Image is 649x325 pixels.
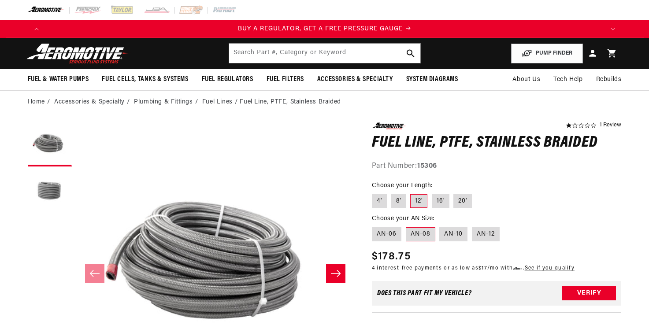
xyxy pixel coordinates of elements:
[525,266,575,271] a: See if you qualify - Learn more about Affirm Financing (opens in modal)
[45,24,604,34] div: 1 of 4
[372,181,434,190] legend: Choose your Length:
[260,69,311,90] summary: Fuel Filters
[453,194,472,208] label: 20'
[28,171,72,215] button: Load image 2 in gallery view
[513,266,523,270] span: Affirm
[267,75,304,84] span: Fuel Filters
[28,20,45,38] button: Translation missing: en.sections.announcements.previous_announcement
[21,69,96,90] summary: Fuel & Water Pumps
[372,136,622,150] h1: Fuel Line, PTFE, Stainless Braided
[472,227,500,241] label: AN-12
[604,20,622,38] button: Translation missing: en.sections.announcements.next_announcement
[28,122,72,166] button: Load image 1 in gallery view
[202,75,253,84] span: Fuel Regulators
[45,24,604,34] a: BUY A REGULATOR, GET A FREE PRESSURE GAUGE
[45,24,604,34] div: Announcement
[372,161,622,172] div: Part Number:
[377,290,472,297] div: Does This part fit My vehicle?
[511,44,583,63] button: PUMP FINDER
[391,194,406,208] label: 8'
[432,194,449,208] label: 16'
[506,69,547,90] a: About Us
[372,194,387,208] label: 4'
[590,69,628,90] summary: Rebuilds
[6,20,644,38] slideshow-component: Translation missing: en.sections.announcements.announcement_bar
[400,69,465,90] summary: System Diagrams
[439,227,467,241] label: AN-10
[24,43,134,64] img: Aeromotive
[202,97,233,107] a: Fuel Lines
[478,266,487,271] span: $17
[372,249,411,265] span: $178.75
[28,75,89,84] span: Fuel & Water Pumps
[317,75,393,84] span: Accessories & Specialty
[372,265,575,272] p: 4 interest-free payments or as low as /mo with .
[54,97,132,107] li: Accessories & Specialty
[596,75,622,85] span: Rebuilds
[28,97,622,107] nav: breadcrumbs
[406,227,435,241] label: AN-08
[372,227,401,241] label: AN-06
[372,214,435,223] legend: Choose your AN Size:
[134,97,193,107] a: Plumbing & Fittings
[406,75,458,84] span: System Diagrams
[195,69,260,90] summary: Fuel Regulators
[85,264,104,283] button: Slide left
[240,97,341,107] li: Fuel Line, PTFE, Stainless Braided
[547,69,589,90] summary: Tech Help
[229,44,420,63] input: Search by Part Number, Category or Keyword
[553,75,582,85] span: Tech Help
[311,69,400,90] summary: Accessories & Specialty
[600,122,621,129] a: 1 reviews
[410,194,427,208] label: 12'
[95,69,195,90] summary: Fuel Cells, Tanks & Systems
[562,286,616,300] button: Verify
[401,44,420,63] button: search button
[512,76,540,83] span: About Us
[417,162,437,170] strong: 15306
[238,26,403,32] span: BUY A REGULATOR, GET A FREE PRESSURE GAUGE
[102,75,188,84] span: Fuel Cells, Tanks & Systems
[28,97,45,107] a: Home
[326,264,345,283] button: Slide right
